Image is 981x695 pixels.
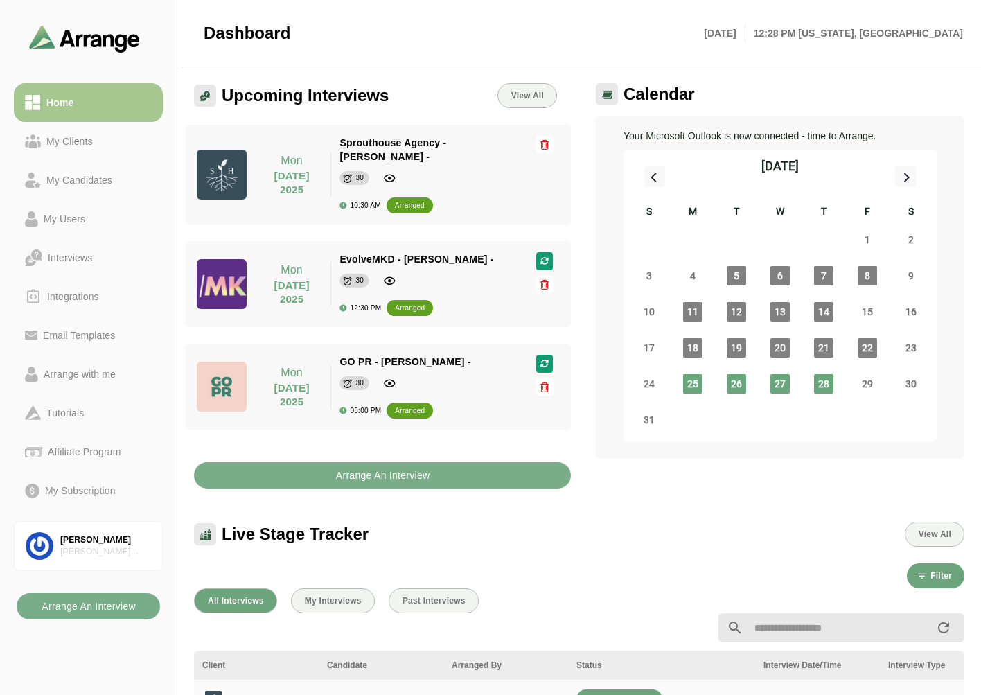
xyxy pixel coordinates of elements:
[901,302,921,322] span: Saturday, August 16, 2025
[715,204,759,222] div: T
[14,394,163,432] a: Tutorials
[395,199,425,213] div: arranged
[327,659,435,671] div: Candidate
[37,327,121,344] div: Email Templates
[497,83,557,108] a: View All
[858,338,877,358] span: Friday, August 22, 2025
[41,133,98,150] div: My Clients
[14,521,163,571] a: [PERSON_NAME][PERSON_NAME] Associates
[639,266,659,285] span: Sunday, August 3, 2025
[395,404,425,418] div: arranged
[901,266,921,285] span: Saturday, August 9, 2025
[339,356,470,367] span: GO PR - [PERSON_NAME] -
[683,302,702,322] span: Monday, August 11, 2025
[770,302,790,322] span: Wednesday, August 13, 2025
[339,202,380,209] div: 10:30 AM
[930,571,952,581] span: Filter
[204,23,290,44] span: Dashboard
[355,171,364,185] div: 30
[194,462,571,489] button: Arrange An Interview
[197,362,247,412] img: GO-PR-LOGO.jpg
[207,596,264,606] span: All Interviews
[197,150,247,200] img: sprouthouseagency_logo.jpg
[901,374,921,394] span: Saturday, August 30, 2025
[745,25,963,42] p: 12:28 PM [US_STATE], [GEOGRAPHIC_DATA]
[14,355,163,394] a: Arrange with me
[194,588,277,613] button: All Interviews
[639,338,659,358] span: Sunday, August 17, 2025
[339,137,446,162] span: Sprouthouse Agency - [PERSON_NAME] -
[858,230,877,249] span: Friday, August 1, 2025
[814,266,833,285] span: Thursday, August 7, 2025
[304,596,362,606] span: My Interviews
[41,405,89,421] div: Tutorials
[261,364,323,381] p: Mon
[628,204,671,222] div: S
[907,563,964,588] button: Filter
[639,410,659,430] span: Sunday, August 31, 2025
[901,338,921,358] span: Saturday, August 23, 2025
[29,25,140,52] img: arrangeai-name-small-logo.4d2b8aee.svg
[41,94,79,111] div: Home
[38,211,91,227] div: My Users
[845,204,889,222] div: F
[355,376,364,390] div: 30
[858,266,877,285] span: Friday, August 8, 2025
[291,588,375,613] button: My Interviews
[42,288,105,305] div: Integrations
[639,374,659,394] span: Sunday, August 24, 2025
[889,204,933,222] div: S
[17,593,160,619] button: Arrange An Interview
[14,161,163,200] a: My Candidates
[41,172,118,188] div: My Candidates
[197,259,247,309] img: evolvemkd-logo.jpg
[60,534,151,546] div: [PERSON_NAME]
[683,266,702,285] span: Monday, August 4, 2025
[222,85,389,106] span: Upcoming Interviews
[14,471,163,510] a: My Subscription
[261,279,323,306] p: [DATE] 2025
[38,366,121,382] div: Arrange with me
[727,266,746,285] span: Tuesday, August 5, 2025
[905,522,964,547] button: View All
[261,169,323,197] p: [DATE] 2025
[761,157,799,176] div: [DATE]
[935,619,952,636] i: appended action
[671,204,715,222] div: M
[683,338,702,358] span: Monday, August 18, 2025
[770,338,790,358] span: Wednesday, August 20, 2025
[355,274,364,288] div: 30
[339,304,381,312] div: 12:30 PM
[624,127,937,144] p: Your Microsoft Outlook is now connected - time to Arrange.
[389,588,479,613] button: Past Interviews
[858,374,877,394] span: Friday, August 29, 2025
[222,524,369,545] span: Live Stage Tracker
[770,266,790,285] span: Wednesday, August 6, 2025
[770,374,790,394] span: Wednesday, August 27, 2025
[901,230,921,249] span: Saturday, August 2, 2025
[42,249,98,266] div: Interviews
[339,407,381,414] div: 05:00 PM
[759,204,802,222] div: W
[42,443,126,460] div: Affiliate Program
[918,529,951,539] span: View All
[14,122,163,161] a: My Clients
[395,301,425,315] div: arranged
[335,462,430,489] b: Arrange An Interview
[261,381,323,409] p: [DATE] 2025
[261,262,323,279] p: Mon
[858,302,877,322] span: Friday, August 15, 2025
[202,659,310,671] div: Client
[802,204,845,222] div: T
[41,593,136,619] b: Arrange An Interview
[814,338,833,358] span: Thursday, August 21, 2025
[14,277,163,316] a: Integrations
[814,302,833,322] span: Thursday, August 14, 2025
[14,83,163,122] a: Home
[14,316,163,355] a: Email Templates
[727,338,746,358] span: Tuesday, August 19, 2025
[683,374,702,394] span: Monday, August 25, 2025
[814,374,833,394] span: Thursday, August 28, 2025
[39,482,121,499] div: My Subscription
[511,91,544,100] span: View All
